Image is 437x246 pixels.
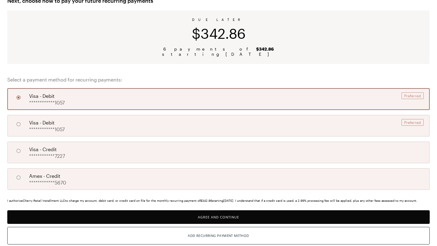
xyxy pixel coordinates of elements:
[7,198,430,203] div: I authorize Cherry Retail Installment LLC to charge my account, debit card, or credit card on fil...
[7,227,430,244] button: Add Recurring Payment Method
[162,52,275,57] span: starting [DATE]
[29,92,55,100] span: visa - debit
[256,46,274,52] b: $342.86
[29,146,57,153] span: visa - credit
[29,172,60,180] span: amex - credit
[29,119,55,126] span: visa - debit
[192,25,246,42] span: $342.86
[163,46,274,52] span: 6 payments of
[192,18,245,22] span: DUE LATER
[7,76,430,83] span: Select a payment method for recurring payments:
[401,92,424,99] div: Preferred
[401,119,424,126] div: Preferred
[7,210,430,224] button: Agree and Continue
